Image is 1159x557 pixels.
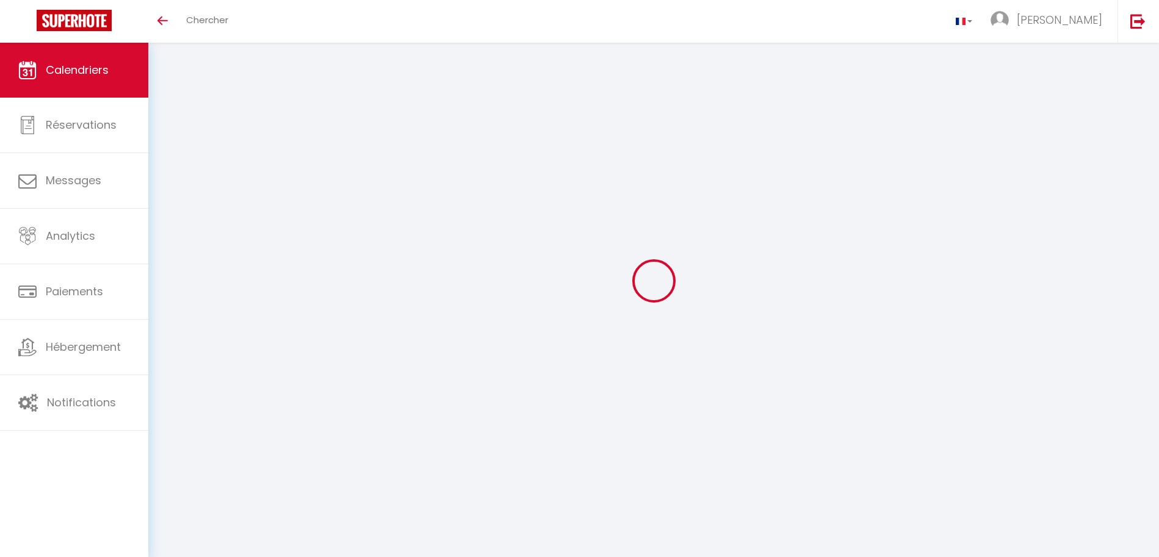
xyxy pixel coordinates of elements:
img: ... [991,11,1009,29]
span: Hébergement [46,339,121,354]
span: Paiements [46,284,103,299]
span: Analytics [46,228,95,243]
span: Notifications [47,395,116,410]
span: Chercher [186,13,228,26]
span: Réservations [46,117,117,132]
span: Messages [46,173,101,188]
span: Calendriers [46,62,109,77]
span: [PERSON_NAME] [1017,12,1102,27]
img: Super Booking [37,10,112,31]
img: logout [1130,13,1146,29]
